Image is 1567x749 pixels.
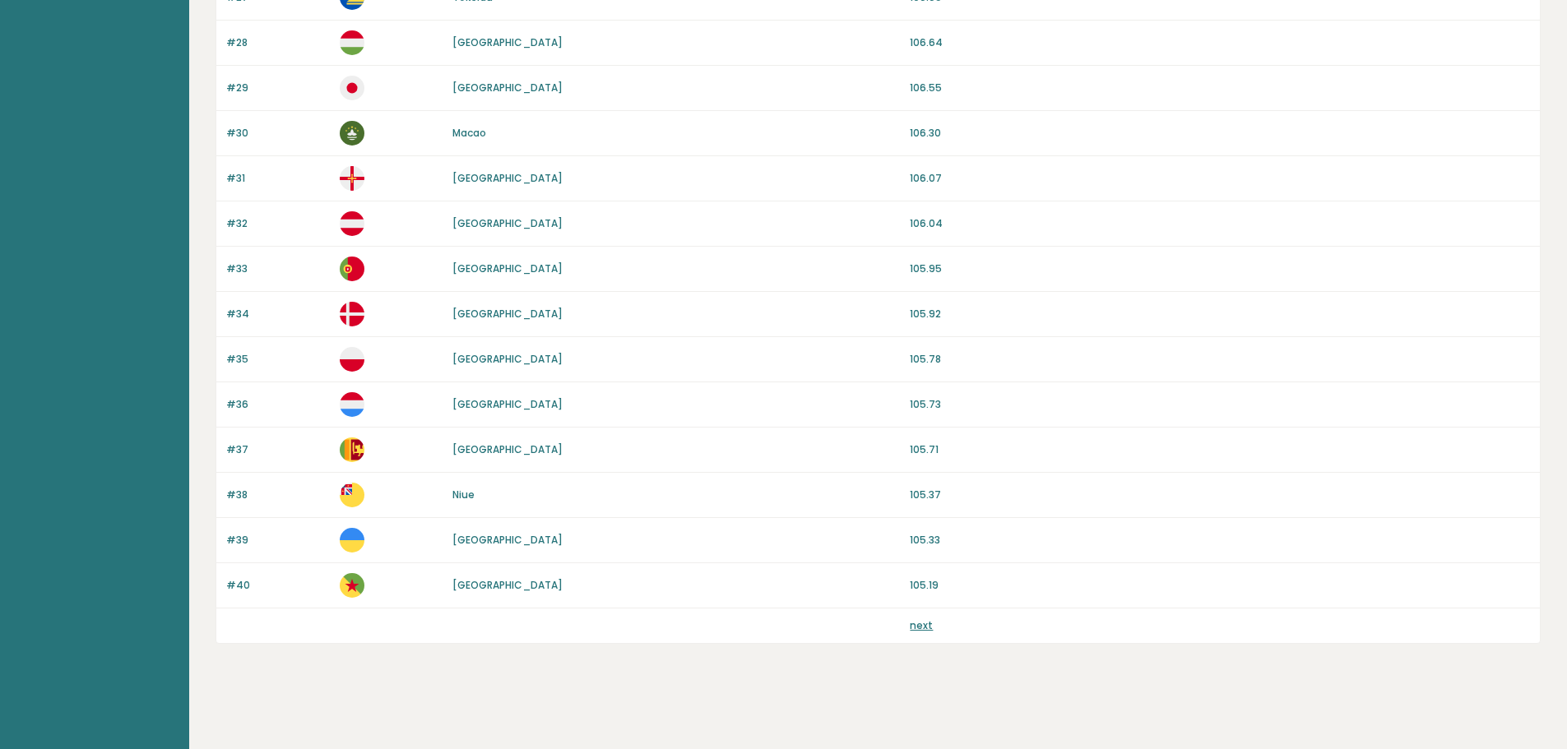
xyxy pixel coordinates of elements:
[910,261,1530,276] p: 105.95
[452,533,563,547] a: [GEOGRAPHIC_DATA]
[226,533,330,548] p: #39
[226,442,330,457] p: #37
[226,35,330,50] p: #28
[452,352,563,366] a: [GEOGRAPHIC_DATA]
[452,488,475,502] a: Niue
[226,488,330,502] p: #38
[226,397,330,412] p: #36
[452,35,563,49] a: [GEOGRAPHIC_DATA]
[340,437,364,462] img: lk.svg
[452,397,563,411] a: [GEOGRAPHIC_DATA]
[340,483,364,507] img: nu.svg
[910,126,1530,141] p: 106.30
[226,307,330,321] p: #34
[910,81,1530,95] p: 106.55
[452,216,563,230] a: [GEOGRAPHIC_DATA]
[340,528,364,553] img: ua.svg
[452,578,563,592] a: [GEOGRAPHIC_DATA]
[910,171,1530,186] p: 106.07
[910,618,933,632] a: next
[340,211,364,236] img: at.svg
[340,257,364,281] img: pt.svg
[910,307,1530,321] p: 105.92
[340,30,364,55] img: hu.svg
[226,578,330,593] p: #40
[340,573,364,598] img: gf.svg
[452,261,563,275] a: [GEOGRAPHIC_DATA]
[910,533,1530,548] p: 105.33
[910,488,1530,502] p: 105.37
[226,81,330,95] p: #29
[910,578,1530,593] p: 105.19
[226,216,330,231] p: #32
[340,302,364,326] img: dk.svg
[452,171,563,185] a: [GEOGRAPHIC_DATA]
[910,35,1530,50] p: 106.64
[340,166,364,191] img: gg.svg
[226,352,330,367] p: #35
[452,81,563,95] a: [GEOGRAPHIC_DATA]
[452,307,563,321] a: [GEOGRAPHIC_DATA]
[452,126,486,140] a: Macao
[340,392,364,417] img: lu.svg
[910,397,1530,412] p: 105.73
[226,126,330,141] p: #30
[340,347,364,372] img: pl.svg
[452,442,563,456] a: [GEOGRAPHIC_DATA]
[910,442,1530,457] p: 105.71
[910,216,1530,231] p: 106.04
[340,121,364,146] img: mo.svg
[226,171,330,186] p: #31
[226,261,330,276] p: #33
[340,76,364,100] img: jp.svg
[910,352,1530,367] p: 105.78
